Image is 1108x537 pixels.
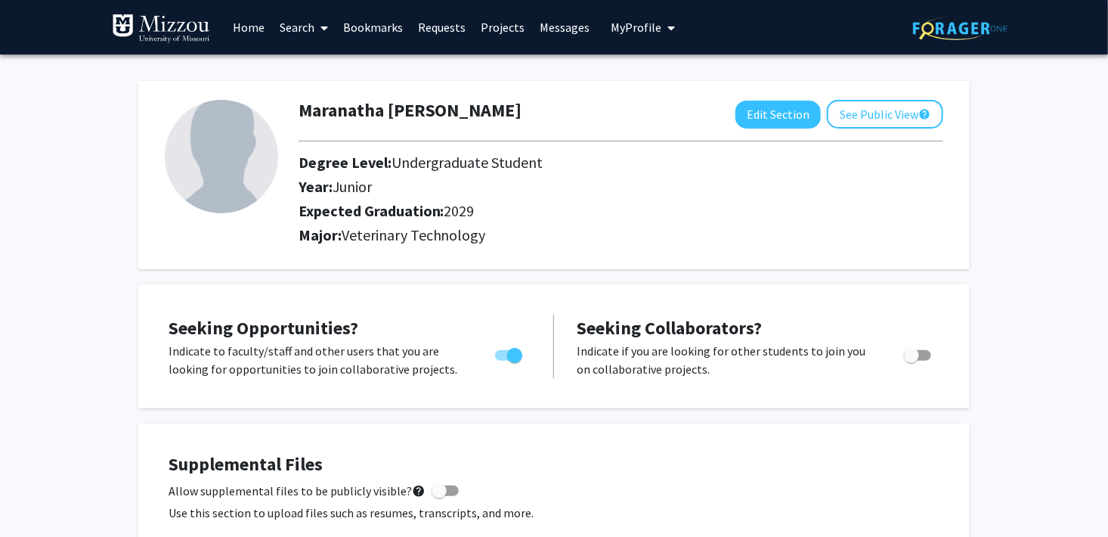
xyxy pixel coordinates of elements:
[299,178,838,196] h2: Year:
[913,17,1007,40] img: ForagerOne Logo
[169,504,939,522] p: Use this section to upload files such as resumes, transcripts, and more.
[827,100,943,129] button: See Public View
[918,105,930,123] mat-icon: help
[169,316,358,340] span: Seeking Opportunities?
[489,342,531,365] div: Toggle
[412,482,426,500] mat-icon: help
[169,454,939,476] h4: Supplemental Files
[225,1,272,54] a: Home
[611,20,661,35] span: My Profile
[342,225,486,244] span: Veterinary Technology
[735,101,821,129] button: Edit Section
[898,342,939,365] div: Toggle
[336,1,410,54] a: Bookmarks
[272,1,336,54] a: Search
[299,154,838,172] h2: Degree Level:
[112,14,210,44] img: University of Missouri Logo
[532,1,597,54] a: Messages
[473,1,532,54] a: Projects
[444,201,475,220] span: 2029
[577,342,875,378] p: Indicate if you are looking for other students to join you on collaborative projects.
[410,1,473,54] a: Requests
[333,177,372,196] span: Junior
[11,469,64,526] iframe: Chat
[169,342,466,378] p: Indicate to faculty/staff and other users that you are looking for opportunities to join collabor...
[299,100,522,122] h1: Maranatha [PERSON_NAME]
[299,202,838,220] h2: Expected Graduation:
[169,482,426,500] span: Allow supplemental files to be publicly visible?
[165,100,278,213] img: Profile Picture
[299,226,943,244] h2: Major:
[577,316,762,340] span: Seeking Collaborators?
[392,153,543,172] span: Undergraduate Student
